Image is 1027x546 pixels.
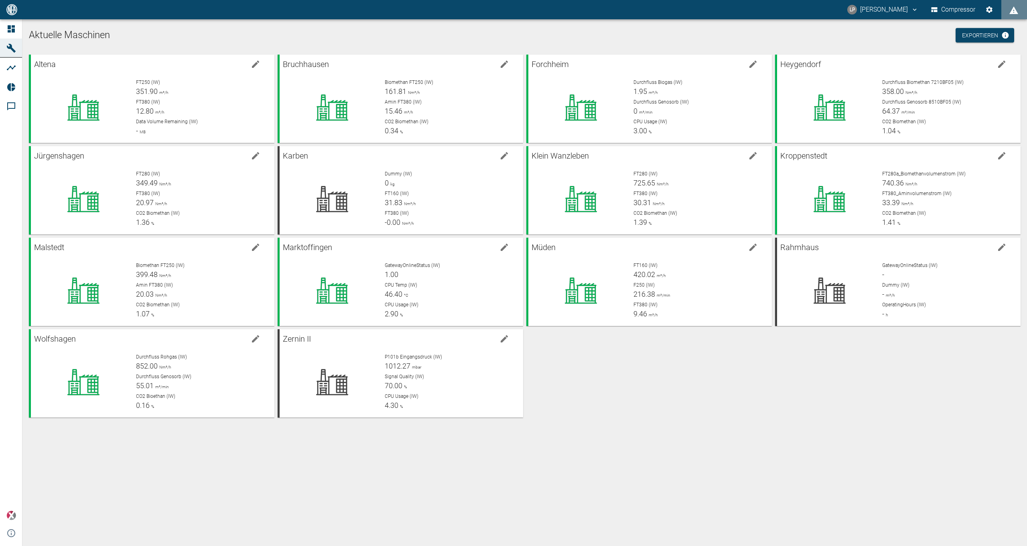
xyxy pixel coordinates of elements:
span: Biomethan FT250 (IW) [136,263,185,268]
span: CO2 Biomethan (IW) [136,302,180,308]
span: % [398,130,403,134]
span: Marktoffingen [283,242,332,252]
button: lars.petersson@arcanum-energy.de [846,2,919,17]
span: 161.81 [385,87,406,96]
span: Nm³/h [900,202,913,206]
span: Nm³/h [154,293,167,297]
button: edit machine [745,239,761,255]
span: 0.34 [385,126,398,135]
span: GatewayOnlineStatus (IW) [385,263,440,268]
span: Karben [283,151,308,161]
span: FT160 (IW) [385,191,409,196]
button: edit machine [745,148,761,164]
span: m³/min [900,110,915,114]
span: FT380 (IW) [633,302,658,308]
a: Rahmhausedit machineGatewayOnlineStatus (IW)-Dummy (IW)-m³/hOperatingHours (IW)-h [775,238,1021,326]
span: Amin FT380 (IW) [136,282,173,288]
span: Nm³/h [158,365,171,369]
span: CO2 Bioethan (IW) [136,393,175,399]
img: logo [6,4,18,15]
span: Klein Wanzleben [532,151,589,161]
svg: Jetzt mit HF Export [1001,31,1009,39]
span: 33.39 [882,198,900,207]
span: CPU Temp (IW) [385,282,417,288]
span: CO2 Biomethan (IW) [882,119,926,124]
span: Durchfluss Genosorb (IW) [136,374,191,379]
span: - [882,290,884,298]
button: edit machine [496,331,512,347]
span: P101b Eingangsdruck (IW) [385,354,442,360]
span: Nm³/h [904,182,917,186]
span: 358.00 [882,87,904,96]
span: 0.16 [136,401,150,409]
button: edit machine [248,239,264,255]
span: CO2 Biomethan (IW) [882,210,926,216]
span: Durchfluss Biogas (IW) [633,79,682,85]
a: Exportieren [956,28,1014,43]
span: % [896,221,900,226]
span: Durchfluss Rohgas (IW) [136,354,187,360]
span: Bruchhausen [283,59,329,69]
span: 1.39 [633,218,647,226]
span: CPU Usage (IW) [385,302,418,308]
span: 0 [633,107,637,115]
span: m³/min [655,293,670,297]
button: edit machine [248,331,264,347]
span: CO2 Biomethan (IW) [136,210,180,216]
span: 1.95 [633,87,647,96]
span: Nm³/h [904,90,917,95]
span: 1.07 [136,310,150,318]
span: % [398,404,403,409]
span: Durchfluss Genosorb (IW) [633,99,689,105]
span: Nm³/h [402,202,416,206]
span: FT280 (IW) [136,171,160,177]
span: Rahmhaus [780,242,819,252]
span: 725.65 [633,179,655,187]
span: FT380_Aminvolumenstrom (IW) [882,191,952,196]
button: edit machine [496,148,512,164]
span: Nm³/h [154,202,167,206]
span: 12.80 [136,107,154,115]
span: Durchfluss Genosorb 8510BF05 (IW) [882,99,961,105]
span: Forchheim [532,59,569,69]
span: m³/min [154,385,169,389]
span: FT380 (IW) [633,191,658,196]
span: CO2 Biomethan (IW) [385,119,428,124]
button: edit machine [994,56,1010,72]
span: 399.48 [136,270,158,279]
span: Kroppenstedt [780,151,827,161]
span: 420.02 [633,270,655,279]
span: m³/h [158,90,168,95]
button: edit machine [496,239,512,255]
a: Marktoffingenedit machineGatewayOnlineStatus (IW)1.00CPU Temp (IW)46.40°CCPU Usage (IW)2.90% [278,238,523,326]
span: - [882,270,884,279]
button: edit machine [994,148,1010,164]
span: Amin FT380 (IW) [385,99,422,105]
span: m³/min [637,110,653,114]
div: LP [847,5,857,14]
span: 1.04 [882,126,896,135]
span: % [647,221,652,226]
a: Karbenedit machineDummy (IW)0kgFT160 (IW)31.83Nm³/hFT380 (IW)-0.00Nm³/h [278,146,523,234]
span: Nm³/h [158,273,171,278]
a: Forchheimedit machineDurchfluss Biogas (IW)1.95m³/hDurchfluss Genosorb (IW)0m³/minCPU Usage (IW)3... [526,55,772,143]
span: FT250 (IW) [136,79,160,85]
span: Dummy (IW) [385,171,412,177]
span: °C [402,293,408,297]
button: edit machine [745,56,761,72]
span: Nm³/h [655,182,668,186]
a: Malstedtedit machineBiomethan FT250 (IW)399.48Nm³/hAmin FT380 (IW)20.03Nm³/hCO2 Biomethan (IW)1.07% [29,238,274,326]
span: OperatingHours (IW) [882,302,926,308]
span: GatewayOnlineStatus (IW) [882,263,938,268]
span: 46.40 [385,290,402,298]
span: Nm³/h [406,90,420,95]
span: Dummy (IW) [882,282,909,288]
span: FT380 (IW) [136,191,160,196]
span: - [882,310,884,318]
span: 1.00 [385,270,398,279]
a: Heygendorfedit machineDurchfluss Biomethan 7210BF05 (IW)358.00Nm³/hDurchfluss Genosorb 8510BF05 (... [775,55,1021,143]
a: Müdenedit machineFT160 (IW)420.02m³/hF250 (IW)216.38m³/minFT380 (IW)9.46m³/h [526,238,772,326]
a: Wolfshagenedit machineDurchfluss Rohgas (IW)852.00Nm³/hDurchfluss Genosorb (IW)55.01m³/minCO2 Bio... [29,329,274,418]
span: FT280 (IW) [633,171,658,177]
span: 2.90 [385,310,398,318]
